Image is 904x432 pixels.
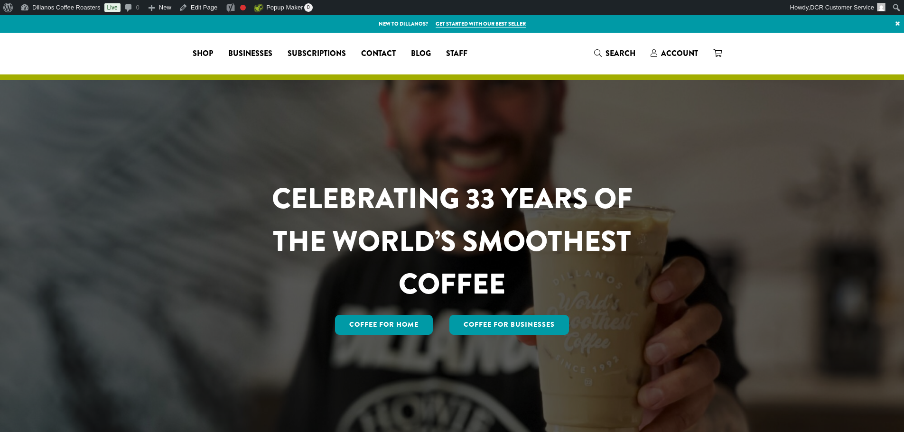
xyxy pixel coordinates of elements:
[661,48,698,59] span: Account
[240,5,246,10] div: Focus keyphrase not set
[104,3,121,12] a: Live
[185,46,221,61] a: Shop
[193,48,213,60] span: Shop
[411,48,431,60] span: Blog
[449,315,569,335] a: Coffee For Businesses
[361,48,396,60] span: Contact
[810,4,874,11] span: DCR Customer Service
[335,315,433,335] a: Coffee for Home
[446,48,467,60] span: Staff
[288,48,346,60] span: Subscriptions
[606,48,635,59] span: Search
[436,20,526,28] a: Get started with our best seller
[438,46,475,61] a: Staff
[228,48,272,60] span: Businesses
[304,3,313,12] span: 0
[587,46,643,61] a: Search
[244,177,661,305] h1: CELEBRATING 33 YEARS OF THE WORLD’S SMOOTHEST COFFEE
[891,15,904,32] a: ×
